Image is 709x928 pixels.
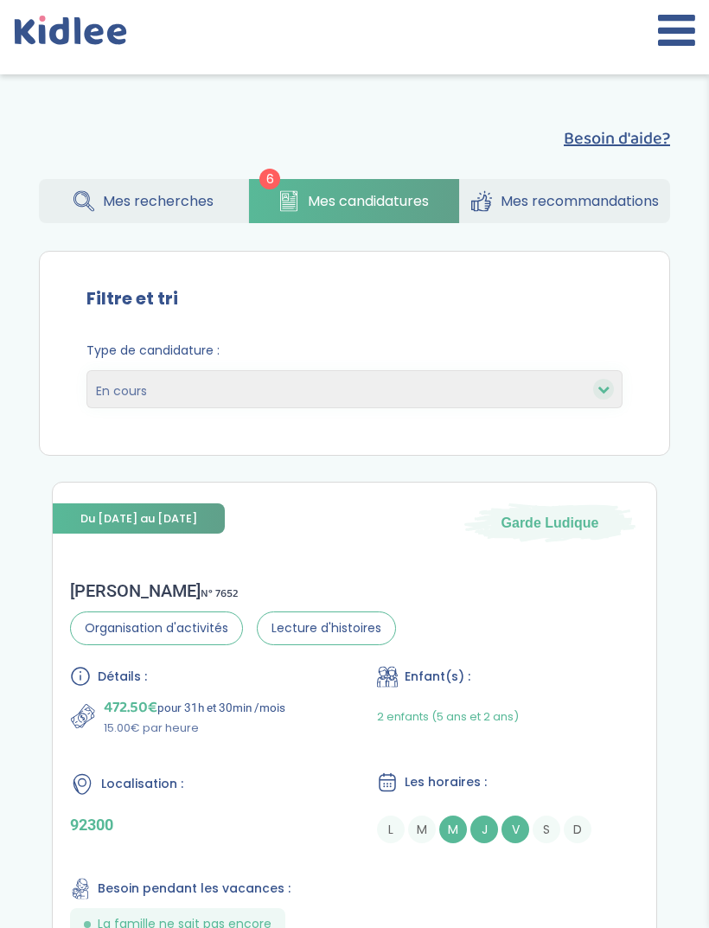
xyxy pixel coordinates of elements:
span: S [533,816,560,843]
span: Organisation d'activités [70,611,243,645]
span: Mes recherches [103,190,214,212]
div: [PERSON_NAME] [70,580,396,601]
span: D [564,816,591,843]
label: Filtre et tri [86,285,178,311]
span: Type de candidature : [86,342,623,360]
a: Mes recherches [39,179,248,223]
span: Mes recommandations [501,190,659,212]
p: 15.00€ par heure [104,720,285,737]
span: Enfant(s) : [405,668,470,686]
a: Mes recommandations [460,179,670,223]
button: Besoin d'aide? [564,125,670,151]
span: 6 [259,169,280,189]
span: Besoin pendant les vacances : [98,880,291,898]
span: N° 7652 [201,585,239,603]
span: M [439,816,467,843]
span: 472.50€ [104,695,157,720]
p: pour 31h et 30min /mois [104,695,285,720]
p: 92300 [70,816,332,834]
span: Les horaires : [405,773,487,791]
span: Du [DATE] au [DATE] [53,503,225,534]
span: Mes candidatures [308,190,429,212]
span: Localisation : [101,775,183,793]
span: J [470,816,498,843]
span: M [408,816,436,843]
span: L [377,816,405,843]
span: Garde Ludique [501,513,599,532]
span: Lecture d'histoires [257,611,396,645]
span: V [501,816,529,843]
span: 2 enfants (5 ans et 2 ans) [377,708,519,725]
span: Détails : [98,668,147,686]
a: Mes candidatures [249,179,458,223]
